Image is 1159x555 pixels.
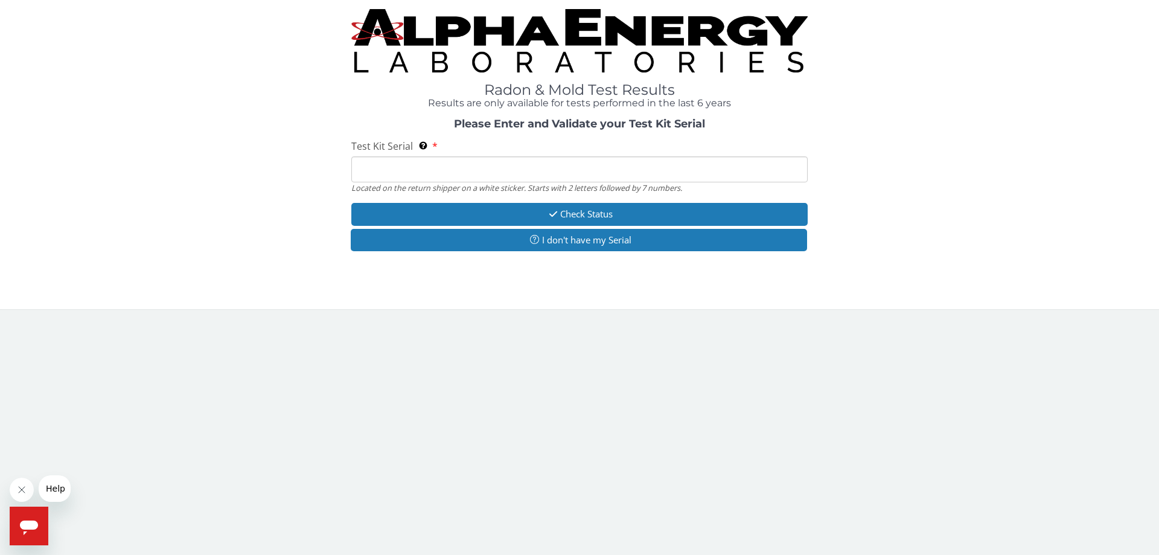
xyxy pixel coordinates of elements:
[351,229,807,251] button: I don't have my Serial
[351,9,808,72] img: TightCrop.jpg
[351,82,808,98] h1: Radon & Mold Test Results
[39,475,71,502] iframe: Message from company
[10,478,34,502] iframe: Close message
[10,507,48,545] iframe: Button to launch messaging window
[351,203,808,225] button: Check Status
[351,140,413,153] span: Test Kit Serial
[454,117,705,130] strong: Please Enter and Validate your Test Kit Serial
[351,182,808,193] div: Located on the return shipper on a white sticker. Starts with 2 letters followed by 7 numbers.
[351,98,808,109] h4: Results are only available for tests performed in the last 6 years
